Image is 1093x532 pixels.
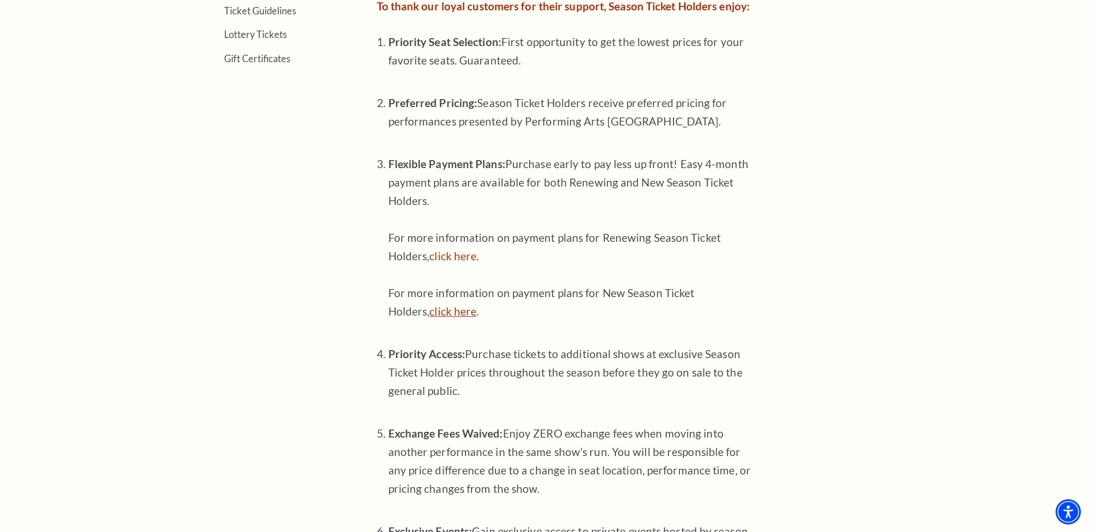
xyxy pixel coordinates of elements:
[388,33,751,88] p: First opportunity to get the lowest prices for your favorite seats. Guaranteed.
[388,424,751,516] p: Enjoy ZERO exchange fees when moving into another performance in the same show’s run. You will be...
[429,249,476,263] a: For more information on payment plans for Renewing Season Ticket Holders, click here
[224,29,287,40] a: Lottery Tickets
[388,35,501,48] strong: Priority Seat Selection:
[388,155,751,339] p: For more information on payment plans for Renewing Season Ticket Holders, . For more information ...
[388,94,751,149] p: Season Ticket Holders receive preferred pricing for performances presented by Performing Arts [GE...
[388,157,505,170] strong: Flexible Payment Plans:
[388,157,748,207] span: Purchase early to pay less up front! Easy 4-month payment plans are available for both Renewing a...
[388,347,466,360] strong: Priority Access:
[388,427,503,440] strong: Exchange Fees Waived:
[224,53,290,64] a: Gift Certificates
[388,96,478,109] strong: Preferred Pricing:
[388,345,751,419] p: Purchase tickets to additional shows at exclusive Season Ticket Holder prices throughout the seas...
[224,5,296,16] a: Ticket Guidelines
[1056,499,1081,525] div: Accessibility Menu
[429,305,476,318] a: For more information on payment plans for New Season Ticket Holders, click here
